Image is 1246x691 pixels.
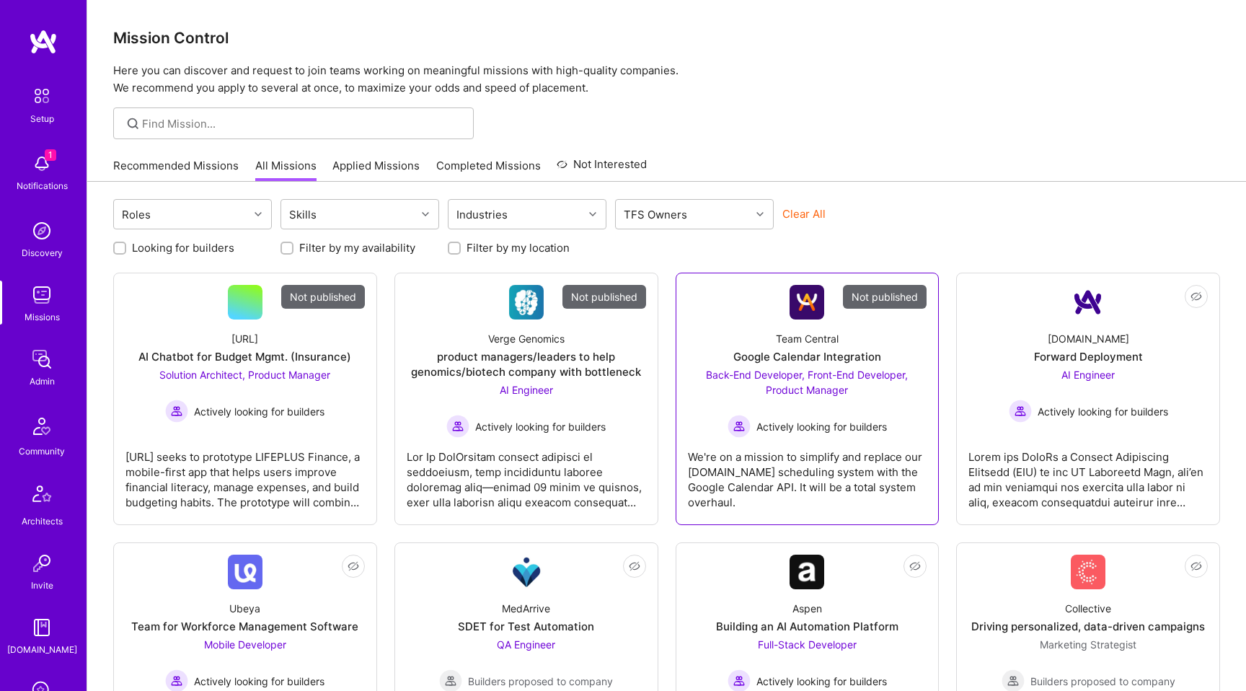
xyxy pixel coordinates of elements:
div: Notifications [17,178,68,193]
div: Skills [286,204,320,225]
div: Architects [22,514,63,529]
div: Roles [118,204,154,225]
div: Setup [30,111,54,126]
span: AI Engineer [1061,369,1115,381]
div: [DOMAIN_NAME] [7,642,77,657]
a: Applied Missions [332,158,420,182]
div: product managers/leaders to help genomics/biotech company with bottleneck [407,349,646,379]
div: MedArrive [502,601,550,616]
div: Building an AI Automation Platform [716,619,898,634]
div: Driving personalized, data-driven campaigns [971,619,1205,634]
img: Company Logo [1071,555,1105,589]
div: [URL] seeks to prototype LIFEPLUS Finance, a mobile-first app that helps users improve financial ... [125,438,365,510]
div: Community [19,444,65,459]
span: Actively looking for builders [194,404,324,419]
span: Mobile Developer [204,638,286,651]
div: Forward Deployment [1034,349,1143,364]
a: Completed Missions [436,158,541,182]
div: TFS Owners [620,204,691,225]
div: Lorem ips DoloRs a Consect Adipiscing Elitsedd (EIU) te inc UT Laboreetd Magn, ali’en ad min veni... [968,438,1208,510]
label: Looking for builders [132,240,234,255]
div: Ubeya [229,601,260,616]
img: Architects [25,479,59,514]
img: Company Logo [790,555,824,589]
i: icon EyeClosed [348,560,359,572]
span: Marketing Strategist [1040,638,1136,651]
label: Filter by my availability [299,240,415,255]
img: Community [25,409,59,444]
div: Industries [453,204,511,225]
img: Actively looking for builders [1009,400,1032,423]
span: 1 [45,149,56,161]
span: QA Engineer [497,638,555,651]
img: admin teamwork [27,345,56,374]
div: Not published [281,285,365,309]
img: Actively looking for builders [446,415,469,438]
img: Invite [27,549,56,578]
img: logo [29,29,58,55]
i: icon SearchGrey [125,115,141,132]
a: Company Logo[DOMAIN_NAME]Forward DeploymentAI Engineer Actively looking for buildersActively look... [968,285,1208,513]
div: Discovery [22,245,63,260]
div: Google Calendar Integration [733,349,881,364]
div: [DOMAIN_NAME] [1048,331,1129,346]
a: All Missions [255,158,317,182]
h3: Mission Control [113,29,1220,47]
span: Builders proposed to company [468,674,613,689]
div: Team Central [776,331,839,346]
div: Lor Ip DolOrsitam consect adipisci el seddoeiusm, temp incididuntu laboree doloremag aliq—enimad ... [407,438,646,510]
div: Not published [843,285,927,309]
i: icon EyeClosed [1190,291,1202,302]
div: Admin [30,374,55,389]
div: Team for Workforce Management Software [131,619,358,634]
a: Recommended Missions [113,158,239,182]
span: Actively looking for builders [194,674,324,689]
span: Actively looking for builders [756,419,887,434]
button: Clear All [782,206,826,221]
span: Solution Architect, Product Manager [159,369,330,381]
a: Not Interested [557,156,647,182]
img: teamwork [27,281,56,309]
div: We're on a mission to simplify and replace our [DOMAIN_NAME] scheduling system with the Google Ca... [688,438,927,510]
img: Company Logo [1071,285,1105,320]
div: Aspen [792,601,822,616]
input: Find Mission... [142,116,463,131]
img: Actively looking for builders [728,415,751,438]
a: Not published[URL]AI Chatbot for Budget Mgmt. (Insurance)Solution Architect, Product Manager Acti... [125,285,365,513]
div: Invite [31,578,53,593]
i: icon Chevron [422,211,429,218]
div: Missions [25,309,60,325]
i: icon Chevron [589,211,596,218]
i: icon EyeClosed [629,560,640,572]
img: setup [27,81,57,111]
span: Full-Stack Developer [758,638,857,651]
img: Actively looking for builders [165,400,188,423]
a: Not publishedCompany LogoTeam CentralGoogle Calendar IntegrationBack-End Developer, Front-End Dev... [688,285,927,513]
a: Not publishedCompany LogoVerge Genomicsproduct managers/leaders to help genomics/biotech company ... [407,285,646,513]
span: Back-End Developer, Front-End Developer, Product Manager [706,369,908,396]
div: AI Chatbot for Budget Mgmt. (Insurance) [138,349,351,364]
span: AI Engineer [500,384,553,396]
span: Actively looking for builders [1038,404,1168,419]
i: icon EyeClosed [909,560,921,572]
img: Company Logo [509,555,544,589]
img: Company Logo [228,555,262,589]
div: SDET for Test Automation [458,619,594,634]
i: icon EyeClosed [1190,560,1202,572]
span: Builders proposed to company [1030,674,1175,689]
img: Company Logo [790,285,824,320]
div: [URL] [231,331,258,346]
i: icon Chevron [756,211,764,218]
img: bell [27,149,56,178]
i: icon Chevron [255,211,262,218]
img: guide book [27,613,56,642]
span: Actively looking for builders [756,674,887,689]
div: Collective [1065,601,1111,616]
img: discovery [27,216,56,245]
div: Not published [562,285,646,309]
p: Here you can discover and request to join teams working on meaningful missions with high-quality ... [113,62,1220,97]
img: Company Logo [509,285,544,320]
label: Filter by my location [467,240,570,255]
div: Verge Genomics [488,331,565,346]
span: Actively looking for builders [475,419,606,434]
